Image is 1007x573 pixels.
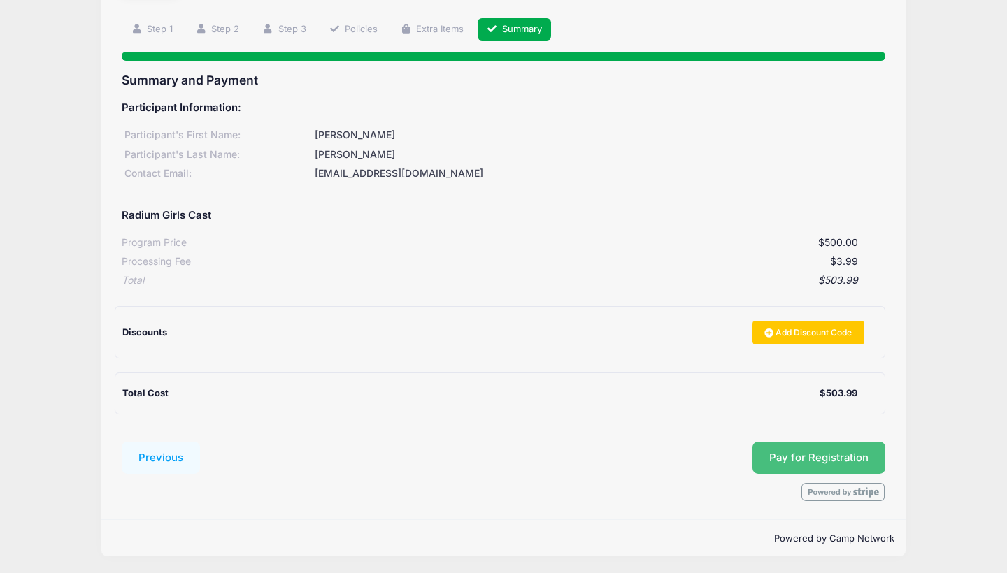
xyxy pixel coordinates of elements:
span: Discounts [122,326,167,338]
div: Contact Email: [122,166,313,181]
a: Policies [320,18,387,41]
button: Pay for Registration [752,442,885,474]
div: Participant's Last Name: [122,147,313,162]
div: [PERSON_NAME] [313,147,885,162]
button: Previous [122,442,200,474]
a: Extra Items [391,18,473,41]
span: Pay for Registration [769,451,869,464]
div: [EMAIL_ADDRESS][DOMAIN_NAME] [313,166,885,181]
a: Summary [478,18,552,41]
h3: Summary and Payment [122,73,885,87]
span: $500.00 [818,236,858,248]
a: Step 3 [253,18,315,41]
h5: Participant Information: [122,102,885,115]
a: Add Discount Code [752,321,864,344]
div: Program Price [122,235,187,250]
div: $3.99 [191,254,858,269]
div: Total Cost [122,386,820,400]
a: Step 2 [187,18,249,41]
div: $503.99 [144,273,858,288]
div: Processing Fee [122,254,191,269]
div: Participant's First Name: [122,128,313,143]
a: Step 1 [122,18,182,41]
h5: Radium Girls Cast [122,210,211,222]
div: $503.99 [820,386,857,400]
p: Powered by Camp Network [113,532,894,546]
div: [PERSON_NAME] [313,128,885,143]
div: Total [122,273,144,288]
